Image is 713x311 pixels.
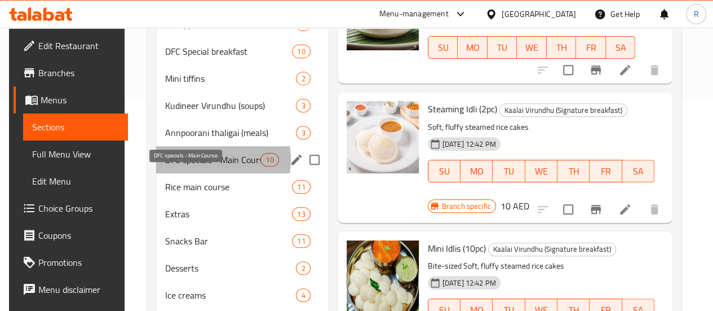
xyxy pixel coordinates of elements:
[622,160,654,182] button: SA
[292,207,310,221] div: items
[296,126,310,139] div: items
[501,198,529,214] h6: 10 AED
[547,36,577,59] button: TH
[165,234,292,248] span: Snacks Bar
[156,200,328,227] div: Extras13
[433,163,456,179] span: SU
[165,207,292,221] span: Extras
[492,40,513,56] span: TU
[641,196,668,223] button: delete
[165,99,296,112] span: Kudineer Virundhu (soups)
[618,63,632,77] a: Edit menu item
[14,86,128,113] a: Menus
[38,229,119,242] span: Coupons
[460,160,493,182] button: MO
[438,139,501,150] span: [DATE] 12:42 PM
[23,168,128,195] a: Edit Menu
[581,40,601,56] span: FR
[38,283,119,296] span: Menu disclaimer
[260,153,278,167] div: items
[165,288,296,302] div: Ice creams
[499,103,627,117] div: Kaalai Virundhu (Signature breakfast)
[582,196,609,223] button: Branch-specific-item
[38,202,119,215] span: Choice Groups
[14,222,128,249] a: Coupons
[165,261,296,275] span: Desserts
[165,126,296,139] span: Annpoorani thaligai (meals)
[296,290,309,301] span: 4
[627,163,650,179] span: SA
[32,174,119,188] span: Edit Menu
[438,278,501,288] span: [DATE] 12:42 PM
[296,288,310,302] div: items
[296,261,310,275] div: items
[594,163,617,179] span: FR
[556,58,580,82] span: Select to update
[292,45,310,58] div: items
[156,173,328,200] div: Rice main course11
[156,146,328,173] div: DFC specials - Main Course10edit
[23,141,128,168] a: Full Menu View
[428,36,458,59] button: SU
[32,120,119,134] span: Sections
[156,65,328,92] div: Mini tiffins2
[618,203,632,216] a: Edit menu item
[14,195,128,222] a: Choice Groups
[437,201,495,212] span: Branch specific
[165,180,292,194] span: Rice main course
[165,153,260,167] span: DFC specials - Main Course
[590,160,622,182] button: FR
[293,209,309,220] span: 13
[428,259,655,273] p: Bite-sized Soft, fluffy steamed rice cakes
[502,8,576,20] div: [GEOGRAPHIC_DATA]
[693,8,698,20] span: R
[165,45,292,58] span: DFC Special breakfast
[641,56,668,84] button: delete
[38,256,119,269] span: Promotions
[156,119,328,146] div: Annpoorani thaligai (meals)3
[562,163,585,179] span: TH
[14,32,128,59] a: Edit Restaurant
[38,39,119,52] span: Edit Restaurant
[165,72,296,85] span: Mini tiffins
[488,243,616,256] div: Kaalai Virundhu (Signature breakfast)
[296,263,309,274] span: 2
[576,36,606,59] button: FR
[606,36,636,59] button: SA
[293,236,309,247] span: 11
[428,160,460,182] button: SU
[156,38,328,65] div: DFC Special breakfast10
[525,160,557,182] button: WE
[556,198,580,221] span: Select to update
[347,101,419,173] img: Steaming Idli (2pc)
[428,100,497,117] span: Steaming Idli (2pc)
[493,160,525,182] button: TU
[23,113,128,141] a: Sections
[530,163,553,179] span: WE
[14,249,128,276] a: Promotions
[517,36,547,59] button: WE
[41,93,119,107] span: Menus
[156,227,328,255] div: Snacks Bar11
[156,255,328,282] div: Desserts2
[379,7,449,21] div: Menu-management
[38,66,119,80] span: Branches
[462,40,483,56] span: MO
[497,163,520,179] span: TU
[488,36,517,59] button: TU
[32,147,119,161] span: Full Menu View
[292,234,310,248] div: items
[156,282,328,309] div: Ice creams4
[292,180,310,194] div: items
[521,40,542,56] span: WE
[293,182,309,192] span: 11
[296,99,310,112] div: items
[156,92,328,119] div: Kudineer Virundhu (soups)3
[433,40,453,56] span: SU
